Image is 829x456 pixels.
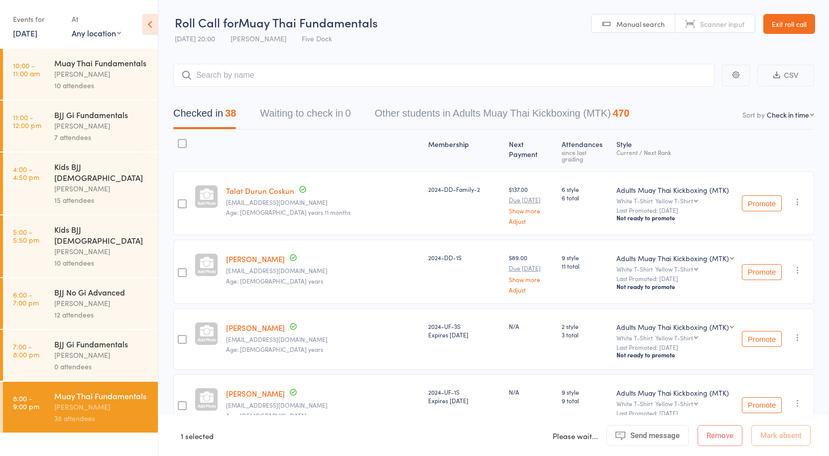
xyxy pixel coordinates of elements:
div: 2024-DD-Family-2 [428,185,501,193]
div: [PERSON_NAME] [54,298,149,309]
a: 4:00 -4:50 pmKids BJJ [DEMOGRAPHIC_DATA][PERSON_NAME]15 attendees [3,152,158,214]
div: Expires [DATE] [428,330,501,339]
time: 6:00 - 7:00 pm [13,291,39,306]
div: At [72,11,121,27]
div: Not ready to promote [616,283,734,291]
small: Due [DATE] [509,196,554,203]
a: 11:00 -12:00 pmBJJ Gi Fundamentals[PERSON_NAME]7 attendees [3,101,158,152]
button: Promote [742,264,782,280]
div: 10 attendees [54,80,149,91]
span: 11 total [562,262,608,270]
div: N/A [509,322,554,330]
small: Last Promoted: [DATE] [616,207,734,214]
a: [PERSON_NAME] [226,254,285,264]
button: Remove [698,425,742,446]
div: 0 [345,108,351,119]
span: Five Dock [302,33,332,43]
span: [PERSON_NAME] [231,33,286,43]
a: Show more [509,207,554,214]
span: Muay Thai Fundamentals [238,14,378,30]
span: 6 style [562,185,608,193]
small: Due [DATE] [509,265,554,272]
div: Adults Muay Thai Kickboxing (MTK) [616,253,729,263]
div: 10 attendees [54,257,149,269]
div: 1 selected [181,425,214,446]
div: [PERSON_NAME] [54,120,149,132]
div: BJJ Gi Fundamentals [54,338,149,349]
div: 2024-DD-1S [428,253,501,262]
input: Search by name [173,64,714,87]
div: Check in time [767,110,809,120]
div: Yellow T-Shirt [655,334,693,341]
div: Adults Muay Thai Kickboxing (MTK) [616,185,734,195]
div: Yellow T-Shirt [655,197,693,204]
button: Other students in Adults Muay Thai Kickboxing (MTK)470 [375,103,630,129]
div: White T-Shirt [616,197,734,204]
div: $137.00 [509,185,554,224]
time: 11:00 - 12:00 pm [13,113,41,129]
span: Age: [DEMOGRAPHIC_DATA] years 11 months [226,208,351,216]
button: Promote [742,331,782,347]
small: Palexiou06@gmail.com [226,402,420,409]
button: Send message [606,425,689,446]
div: White T-Shirt [616,334,734,341]
small: anthonymezinec@hotmail.com [226,336,420,343]
small: Last Promoted: [DATE] [616,275,734,282]
span: Roll Call for [175,14,238,30]
a: 5:00 -5:50 pmKids BJJ [DEMOGRAPHIC_DATA][PERSON_NAME]10 attendees [3,215,158,277]
div: [PERSON_NAME] [54,68,149,80]
span: Age: [DEMOGRAPHIC_DATA] years [226,411,323,420]
div: 2024-UF-1S [428,388,501,405]
div: Muay Thai Fundamentals [54,57,149,68]
span: 3 total [562,330,608,339]
div: Atten­dances [558,134,612,167]
button: Checked in38 [173,103,236,129]
div: Kids BJJ [DEMOGRAPHIC_DATA] [54,161,149,183]
button: Waiting to check in0 [260,103,351,129]
div: Next Payment [505,134,558,167]
div: [PERSON_NAME] [54,401,149,413]
div: Yellow T-Shirt [655,266,693,272]
div: 38 [225,108,236,119]
a: [PERSON_NAME] [226,322,285,333]
span: Manual search [616,19,665,29]
div: Adults Muay Thai Kickboxing (MTK) [616,388,734,398]
small: Last Promoted: [DATE] [616,344,734,351]
a: [PERSON_NAME] [226,388,285,399]
div: N/A [509,388,554,396]
small: nisasipal@hotmail.com [226,199,420,206]
div: White T-Shirt [616,400,734,407]
a: 8:00 -9:00 pmMuay Thai Fundamentals[PERSON_NAME]38 attendees [3,382,158,433]
a: [DATE] [13,27,37,38]
div: White T-Shirt [616,266,734,272]
div: 2024-UF-3S [428,322,501,339]
span: 6 total [562,193,608,202]
time: 4:00 - 4:50 pm [13,165,39,181]
time: 7:00 - 8:00 pm [13,342,39,358]
a: Adjust [509,218,554,224]
div: [PERSON_NAME] [54,246,149,257]
div: Yellow T-Shirt [655,400,693,407]
a: 7:00 -8:00 pmBJJ Gi Fundamentals[PERSON_NAME]0 attendees [3,330,158,381]
span: Scanner input [700,19,745,29]
span: [DATE] 20:00 [175,33,215,43]
a: 6:00 -7:00 pmBJJ No Gi Advanced[PERSON_NAME]12 attendees [3,278,158,329]
div: Style [612,134,738,167]
div: [PERSON_NAME] [54,349,149,361]
span: 2 style [562,322,608,330]
div: Current / Next Rank [616,149,734,155]
span: 9 total [562,396,608,405]
a: Adjust [509,287,554,293]
div: Expires [DATE] [428,396,501,405]
span: Send message [630,431,680,440]
time: 10:00 - 11:00 am [13,61,40,77]
div: 0 attendees [54,361,149,372]
div: Membership [424,134,505,167]
button: Promote [742,397,782,413]
a: Talat Durun Coskun [226,185,294,196]
div: Please wait... [553,425,598,446]
span: Age: [DEMOGRAPHIC_DATA] years [226,345,323,353]
span: 9 style [562,388,608,396]
a: 10:00 -11:00 amMuay Thai Fundamentals[PERSON_NAME]10 attendees [3,49,158,100]
div: Adults Muay Thai Kickboxing (MTK) [616,322,729,332]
